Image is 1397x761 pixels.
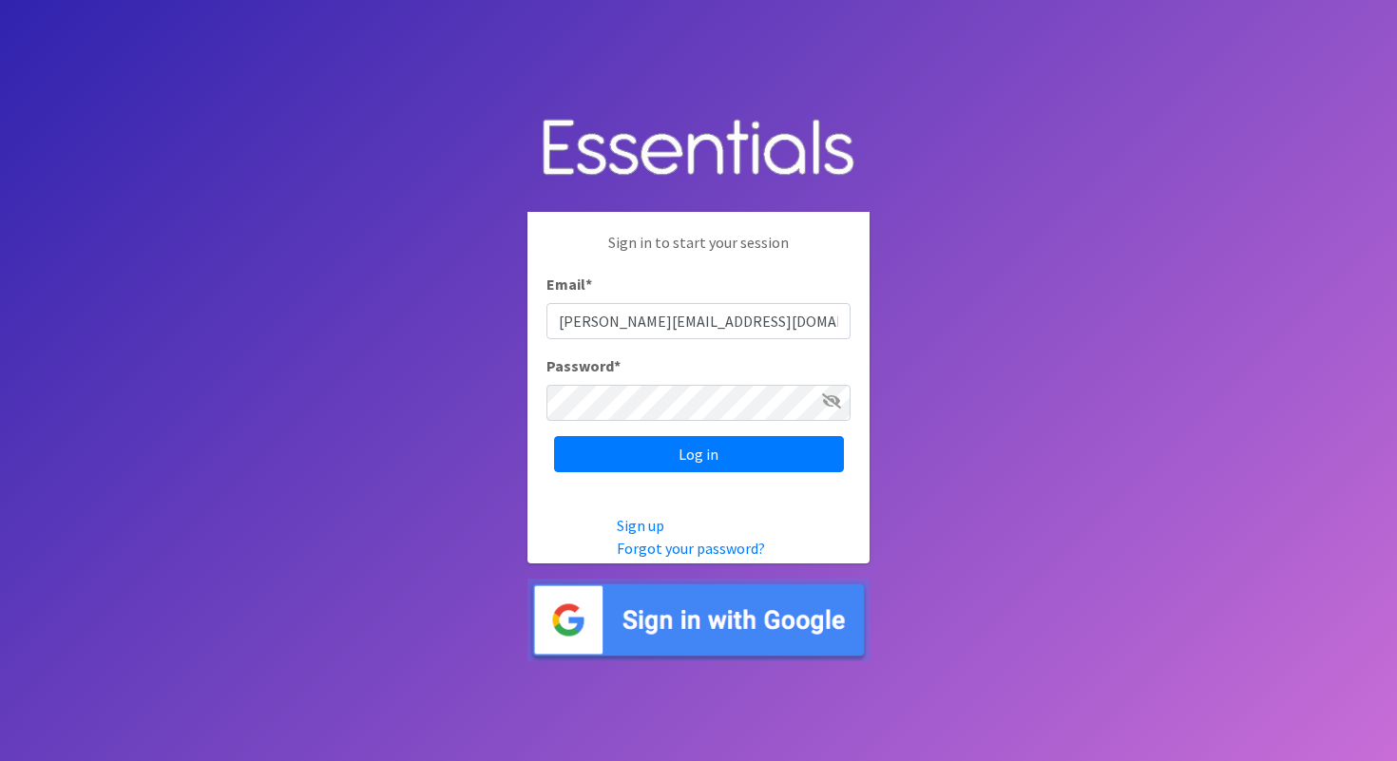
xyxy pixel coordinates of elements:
[554,436,844,472] input: Log in
[546,273,592,295] label: Email
[614,356,621,375] abbr: required
[585,275,592,294] abbr: required
[546,354,621,377] label: Password
[546,231,851,273] p: Sign in to start your session
[527,100,870,198] img: Human Essentials
[527,579,870,661] img: Sign in with Google
[617,516,664,535] a: Sign up
[617,539,765,558] a: Forgot your password?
